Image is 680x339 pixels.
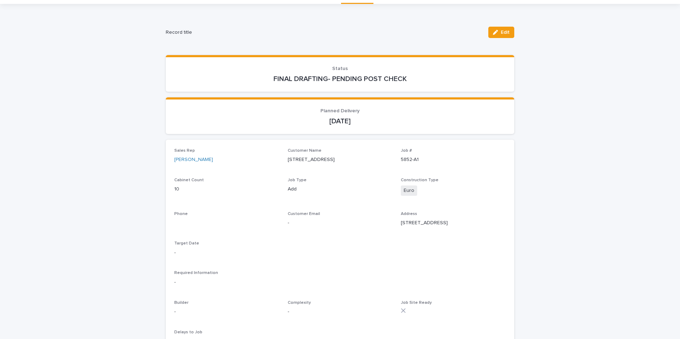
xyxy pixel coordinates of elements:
[501,30,510,35] span: Edit
[401,212,417,216] span: Address
[401,185,417,196] span: Euro
[288,301,311,305] span: Complexity
[288,185,393,193] p: Add
[288,178,307,182] span: Job Type
[174,271,218,275] span: Required Information
[174,75,506,83] p: FINAL DRAFTING- PENDING POST CHECK
[401,178,439,182] span: Construction Type
[174,185,279,193] p: 10
[401,219,506,227] p: [STREET_ADDRESS]
[288,156,393,163] p: [STREET_ADDRESS]
[174,178,204,182] span: Cabinet Count
[288,149,322,153] span: Customer Name
[401,301,432,305] span: Job Site Ready
[174,156,213,163] a: [PERSON_NAME]
[174,241,199,246] span: Target Date
[174,149,195,153] span: Sales Rep
[166,29,483,36] h2: Record title
[174,212,188,216] span: Phone
[288,212,320,216] span: Customer Email
[174,330,202,334] span: Delays to Job
[401,156,506,163] p: 5852-A1
[488,27,514,38] button: Edit
[174,117,506,125] p: [DATE]
[401,149,412,153] span: Job #
[174,301,188,305] span: Builder
[320,108,360,113] span: Planned Delivery
[288,308,393,316] p: -
[288,219,393,227] p: -
[174,279,506,286] p: -
[174,308,279,316] p: -
[332,66,348,71] span: Status
[174,249,279,257] p: -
